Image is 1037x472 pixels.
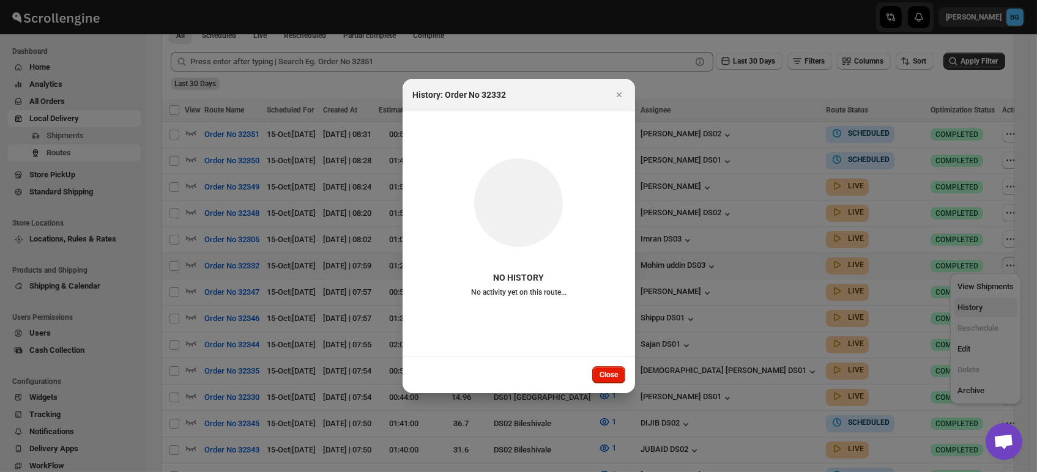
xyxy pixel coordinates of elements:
[611,86,628,103] button: Close
[412,89,506,101] h2: History: Order No 32332
[471,271,567,284] p: NO HISTORY
[592,366,625,383] button: Close
[471,287,567,297] p: No activity yet on this route...
[986,423,1022,460] div: Open chat
[600,370,618,380] span: Close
